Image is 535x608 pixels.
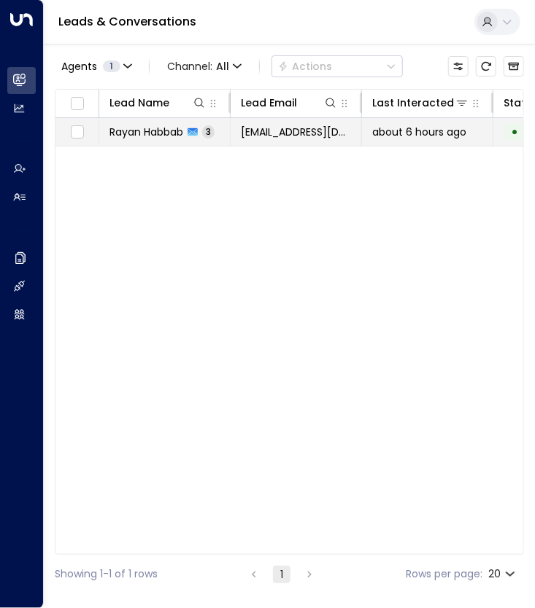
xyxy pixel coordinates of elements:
[372,125,466,139] span: about 6 hours ago
[61,61,97,71] span: Agents
[55,566,158,582] div: Showing 1-1 of 1 rows
[372,94,469,112] div: Last Interacted
[504,56,524,77] button: Archived Leads
[278,60,332,73] div: Actions
[161,56,247,77] span: Channel:
[372,94,454,112] div: Last Interacted
[161,56,247,77] button: Channel:All
[109,94,169,112] div: Lead Name
[245,565,319,583] nav: pagination navigation
[109,125,183,139] span: Rayan Habbab
[511,120,518,144] div: •
[272,55,403,77] div: Button group with a nested menu
[103,61,120,72] span: 1
[273,566,290,583] button: page 1
[109,94,207,112] div: Lead Name
[476,56,496,77] span: Refresh
[241,125,351,139] span: rayan.habbab@gmail.com
[68,123,86,141] span: Toggle select row
[241,94,297,112] div: Lead Email
[448,56,469,77] button: Customize
[68,95,86,113] span: Toggle select all
[241,94,338,112] div: Lead Email
[55,56,137,77] button: Agents1
[216,61,229,72] span: All
[202,125,215,138] span: 3
[58,13,196,30] a: Leads & Conversations
[488,564,518,585] div: 20
[272,55,403,77] button: Actions
[406,566,482,582] label: Rows per page:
